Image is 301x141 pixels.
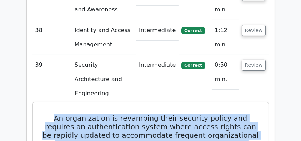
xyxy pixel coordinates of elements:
span: Correct [181,62,205,69]
td: 1:12 min. [212,20,239,55]
td: Security Architecture and Engineering [72,55,136,104]
td: Intermediate [136,20,179,41]
span: Correct [181,27,205,34]
td: 0:50 min. [212,55,239,90]
td: 38 [32,20,72,55]
td: Intermediate [136,55,179,75]
td: 39 [32,55,72,104]
button: Review [242,60,266,71]
td: Identity and Access Management [72,20,136,55]
button: Review [242,25,266,36]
